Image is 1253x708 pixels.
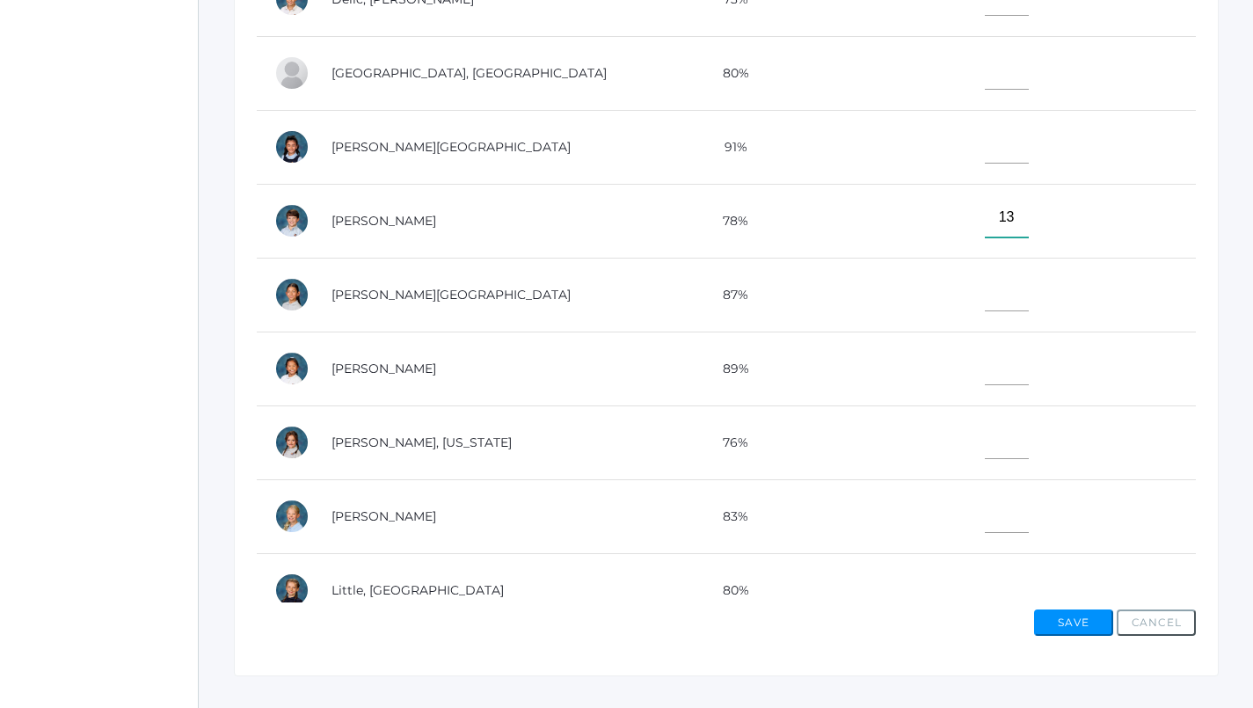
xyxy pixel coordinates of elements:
a: [PERSON_NAME] [331,213,436,229]
div: William Hibbard [274,203,310,238]
a: [PERSON_NAME] [331,508,436,524]
a: [PERSON_NAME][GEOGRAPHIC_DATA] [331,139,571,155]
td: 80% [654,36,804,110]
td: 76% [654,405,804,479]
a: [PERSON_NAME][GEOGRAPHIC_DATA] [331,287,571,303]
a: [PERSON_NAME] [331,361,436,376]
div: Easton Ferris [274,55,310,91]
div: Lila Lau [274,351,310,386]
a: Little, [GEOGRAPHIC_DATA] [331,582,504,598]
td: 83% [654,479,804,553]
div: Sofia La Rosa [274,277,310,312]
button: Cancel [1117,609,1196,636]
button: Save [1034,609,1113,636]
td: 80% [654,553,804,627]
a: [GEOGRAPHIC_DATA], [GEOGRAPHIC_DATA] [331,65,607,81]
td: 78% [654,184,804,258]
div: Victoria Harutyunyan [274,129,310,164]
a: [PERSON_NAME], [US_STATE] [331,434,512,450]
td: 87% [654,258,804,332]
td: 89% [654,332,804,405]
div: Chloe Lewis [274,499,310,534]
td: 91% [654,110,804,184]
div: Georgia Lee [274,425,310,460]
div: Savannah Little [274,573,310,608]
